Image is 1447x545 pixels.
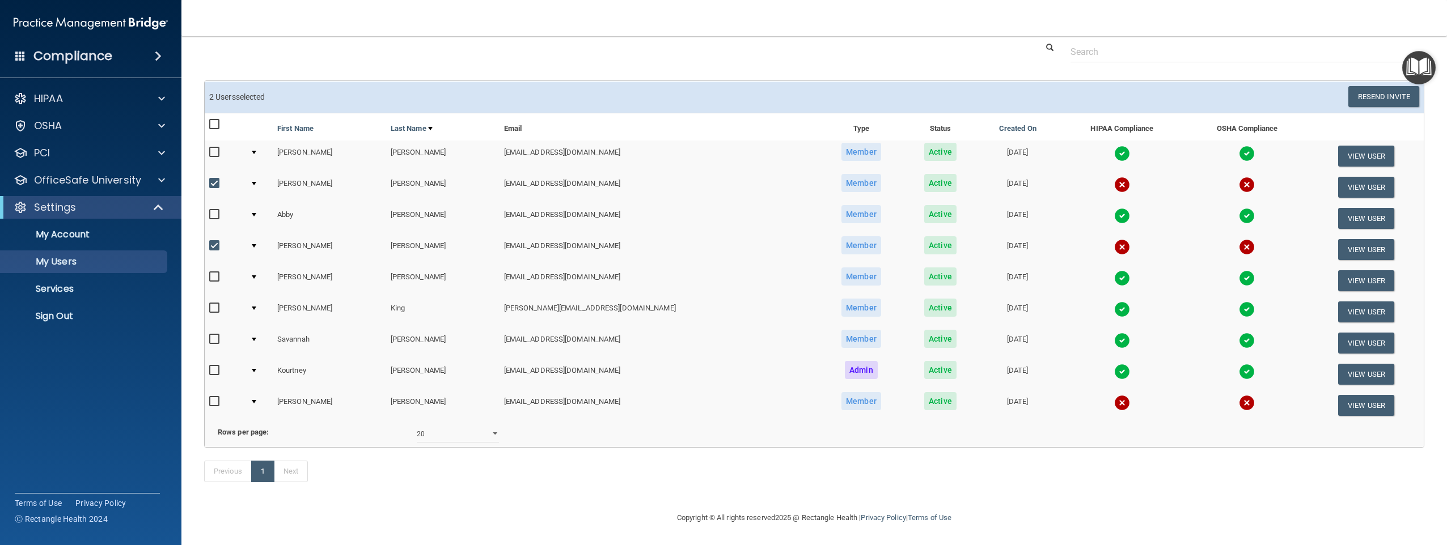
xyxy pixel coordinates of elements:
td: [PERSON_NAME] [386,359,500,390]
img: PMB logo [14,12,168,35]
td: [PERSON_NAME] [273,265,386,296]
p: My Account [7,229,162,240]
p: My Users [7,256,162,267]
td: [EMAIL_ADDRESS][DOMAIN_NAME] [500,140,819,172]
p: OfficeSafe University [34,173,141,187]
a: Previous [204,461,252,482]
span: Active [924,205,957,223]
td: [PERSON_NAME] [273,140,386,172]
p: Services [7,283,162,295]
span: s [232,92,236,101]
span: Active [924,330,957,348]
td: Savannah [273,327,386,359]
img: tick.e7d51cea.svg [1114,333,1130,348]
button: View User [1338,301,1394,322]
img: cross.ca9f0e7f.svg [1239,177,1255,193]
p: OSHA [34,119,62,133]
span: Active [924,299,957,317]
img: tick.e7d51cea.svg [1239,301,1255,317]
span: Ⓒ Rectangle Health 2024 [15,513,108,525]
td: Abby [273,203,386,234]
img: tick.e7d51cea.svg [1114,208,1130,224]
img: tick.e7d51cea.svg [1114,270,1130,286]
span: Member [841,236,881,254]
img: tick.e7d51cea.svg [1114,146,1130,161]
td: [DATE] [976,172,1059,203]
td: [PERSON_NAME] [273,390,386,420]
td: [PERSON_NAME][EMAIL_ADDRESS][DOMAIN_NAME] [500,296,819,327]
img: tick.e7d51cea.svg [1239,146,1255,161]
button: Open Resource Center [1402,51,1436,84]
span: Member [841,174,881,192]
a: HIPAA [14,92,165,105]
img: cross.ca9f0e7f.svg [1114,177,1130,193]
p: Settings [34,201,76,214]
td: [DATE] [976,234,1059,265]
h4: Compliance [33,48,112,64]
span: Member [841,392,881,410]
td: [PERSON_NAME] [386,234,500,265]
td: [PERSON_NAME] [386,203,500,234]
iframe: Drift Widget Chat Controller [1251,465,1433,510]
a: First Name [277,122,314,135]
td: [EMAIL_ADDRESS][DOMAIN_NAME] [500,234,819,265]
th: OSHA Compliance [1185,113,1309,140]
img: cross.ca9f0e7f.svg [1114,395,1130,411]
span: Active [924,267,957,286]
a: Privacy Policy [75,497,126,509]
a: Terms of Use [908,513,951,522]
a: Privacy Policy [861,513,906,522]
span: Active [924,392,957,410]
td: [DATE] [976,296,1059,327]
th: HIPAA Compliance [1059,113,1185,140]
td: [DATE] [976,390,1059,420]
span: Active [924,143,957,161]
button: Resend Invite [1348,86,1419,107]
span: Member [841,143,881,161]
td: [PERSON_NAME] [273,172,386,203]
span: Member [841,330,881,348]
td: [PERSON_NAME] [386,390,500,420]
button: View User [1338,270,1394,291]
a: Next [274,461,308,482]
img: tick.e7d51cea.svg [1114,301,1130,317]
h6: 2 User selected [209,93,806,101]
th: Email [500,113,819,140]
a: OfficeSafe University [14,173,165,187]
button: View User [1338,177,1394,198]
img: cross.ca9f0e7f.svg [1239,395,1255,411]
img: cross.ca9f0e7f.svg [1239,239,1255,255]
span: Active [924,174,957,192]
a: Settings [14,201,164,214]
td: [EMAIL_ADDRESS][DOMAIN_NAME] [500,172,819,203]
button: View User [1338,239,1394,260]
a: Terms of Use [15,497,62,509]
button: View User [1338,333,1394,354]
span: Active [924,361,957,379]
p: HIPAA [34,92,63,105]
td: [PERSON_NAME] [386,140,500,172]
td: [DATE] [976,140,1059,172]
td: King [386,296,500,327]
th: Type [818,113,904,140]
a: PCI [14,146,165,160]
td: Kourtney [273,359,386,390]
button: View User [1338,364,1394,385]
span: Active [924,236,957,254]
span: Member [841,299,881,317]
button: View User [1338,395,1394,416]
span: Member [841,267,881,286]
img: tick.e7d51cea.svg [1239,333,1255,348]
td: [EMAIL_ADDRESS][DOMAIN_NAME] [500,265,819,296]
td: [DATE] [976,203,1059,234]
img: cross.ca9f0e7f.svg [1114,239,1130,255]
p: PCI [34,146,50,160]
td: [PERSON_NAME] [386,265,500,296]
th: Status [904,113,976,140]
a: Created On [999,122,1036,135]
td: [PERSON_NAME] [273,296,386,327]
td: [DATE] [976,359,1059,390]
td: [EMAIL_ADDRESS][DOMAIN_NAME] [500,390,819,420]
b: Rows per page: [218,428,269,436]
img: tick.e7d51cea.svg [1239,270,1255,286]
